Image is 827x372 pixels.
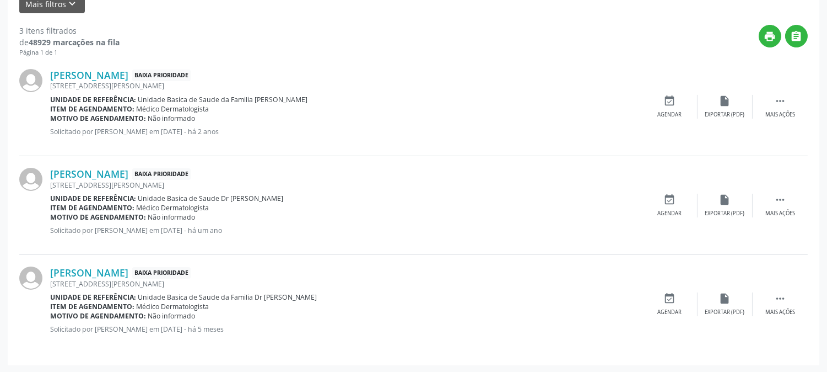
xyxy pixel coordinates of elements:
img: img [19,168,42,191]
b: Motivo de agendamento: [50,311,146,321]
div: Exportar (PDF) [705,111,745,119]
button: print [759,25,781,47]
span: Não informado [148,311,196,321]
span: Unidade Basica de Saude Dr [PERSON_NAME] [138,194,284,203]
b: Item de agendamento: [50,104,134,114]
i: event_available [664,194,676,206]
a: [PERSON_NAME] [50,69,128,81]
span: Não informado [148,212,196,222]
button:  [785,25,808,47]
span: Médico Dermatologista [137,302,209,311]
i: event_available [664,293,676,305]
b: Unidade de referência: [50,95,136,104]
strong: 48929 marcações na fila [29,37,120,47]
b: Item de agendamento: [50,302,134,311]
div: Agendar [658,111,682,119]
div: de [19,36,120,48]
img: img [19,69,42,92]
div: 3 itens filtrados [19,25,120,36]
div: [STREET_ADDRESS][PERSON_NAME] [50,81,642,91]
b: Unidade de referência: [50,194,136,203]
span: Unidade Basica de Saude da Familia [PERSON_NAME] [138,95,308,104]
i: event_available [664,95,676,107]
span: Baixa Prioridade [132,70,191,81]
p: Solicitado por [PERSON_NAME] em [DATE] - há 2 anos [50,127,642,136]
div: Agendar [658,210,682,217]
div: Mais ações [765,111,795,119]
p: Solicitado por [PERSON_NAME] em [DATE] - há 5 meses [50,325,642,334]
b: Motivo de agendamento: [50,114,146,123]
i:  [774,293,786,305]
a: [PERSON_NAME] [50,168,128,180]
div: Mais ações [765,309,795,316]
span: Baixa Prioridade [132,168,191,180]
div: Mais ações [765,210,795,217]
span: Médico Dermatologista [137,104,209,114]
div: Exportar (PDF) [705,210,745,217]
i: insert_drive_file [719,194,731,206]
div: [STREET_ADDRESS][PERSON_NAME] [50,180,642,190]
p: Solicitado por [PERSON_NAME] em [DATE] - há um ano [50,226,642,235]
i: print [764,30,776,42]
div: Exportar (PDF) [705,309,745,316]
i:  [774,194,786,206]
i:  [791,30,803,42]
i:  [774,95,786,107]
b: Motivo de agendamento: [50,212,146,222]
span: Não informado [148,114,196,123]
span: Médico Dermatologista [137,203,209,212]
div: Agendar [658,309,682,316]
a: [PERSON_NAME] [50,267,128,279]
b: Item de agendamento: [50,203,134,212]
div: Página 1 de 1 [19,48,120,57]
i: insert_drive_file [719,95,731,107]
span: Unidade Basica de Saude da Familia Dr [PERSON_NAME] [138,293,317,302]
i: insert_drive_file [719,293,731,305]
b: Unidade de referência: [50,293,136,302]
div: [STREET_ADDRESS][PERSON_NAME] [50,279,642,289]
span: Baixa Prioridade [132,267,191,279]
img: img [19,267,42,290]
